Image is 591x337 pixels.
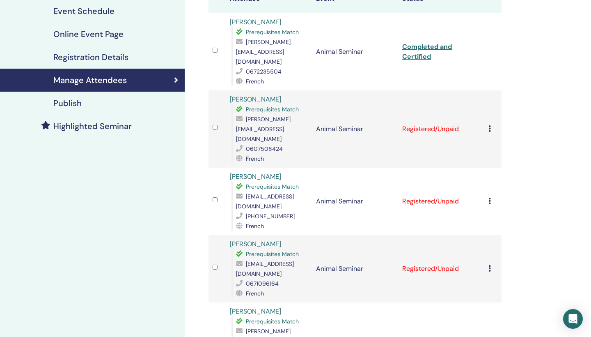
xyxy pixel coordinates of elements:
[246,28,299,36] span: Prerequisites Match
[230,172,281,181] a: [PERSON_NAME]
[246,155,264,162] span: French
[230,95,281,104] a: [PERSON_NAME]
[53,98,82,108] h4: Publish
[246,212,295,220] span: [PHONE_NUMBER]
[246,145,283,152] span: 0607508424
[246,222,264,230] span: French
[246,183,299,190] span: Prerequisites Match
[246,68,282,75] span: 0672235504
[312,13,398,90] td: Animal Seminar
[230,240,281,248] a: [PERSON_NAME]
[53,75,127,85] h4: Manage Attendees
[230,307,281,316] a: [PERSON_NAME]
[236,260,294,277] span: [EMAIL_ADDRESS][DOMAIN_NAME]
[402,42,452,61] a: Completed and Certified
[53,29,124,39] h4: Online Event Page
[230,18,281,26] a: [PERSON_NAME]
[246,318,299,325] span: Prerequisites Match
[312,235,398,302] td: Animal Seminar
[236,193,294,210] span: [EMAIL_ADDRESS][DOMAIN_NAME]
[246,250,299,258] span: Prerequisites Match
[246,280,279,287] span: 0671096164
[53,121,132,131] h4: Highlighted Seminar
[246,78,264,85] span: French
[312,168,398,235] td: Animal Seminar
[246,290,264,297] span: French
[236,38,291,65] span: [PERSON_NAME][EMAIL_ADDRESS][DOMAIN_NAME]
[236,115,291,143] span: [PERSON_NAME][EMAIL_ADDRESS][DOMAIN_NAME]
[563,309,583,329] div: Open Intercom Messenger
[312,90,398,168] td: Animal Seminar
[53,52,128,62] h4: Registration Details
[53,6,115,16] h4: Event Schedule
[246,106,299,113] span: Prerequisites Match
